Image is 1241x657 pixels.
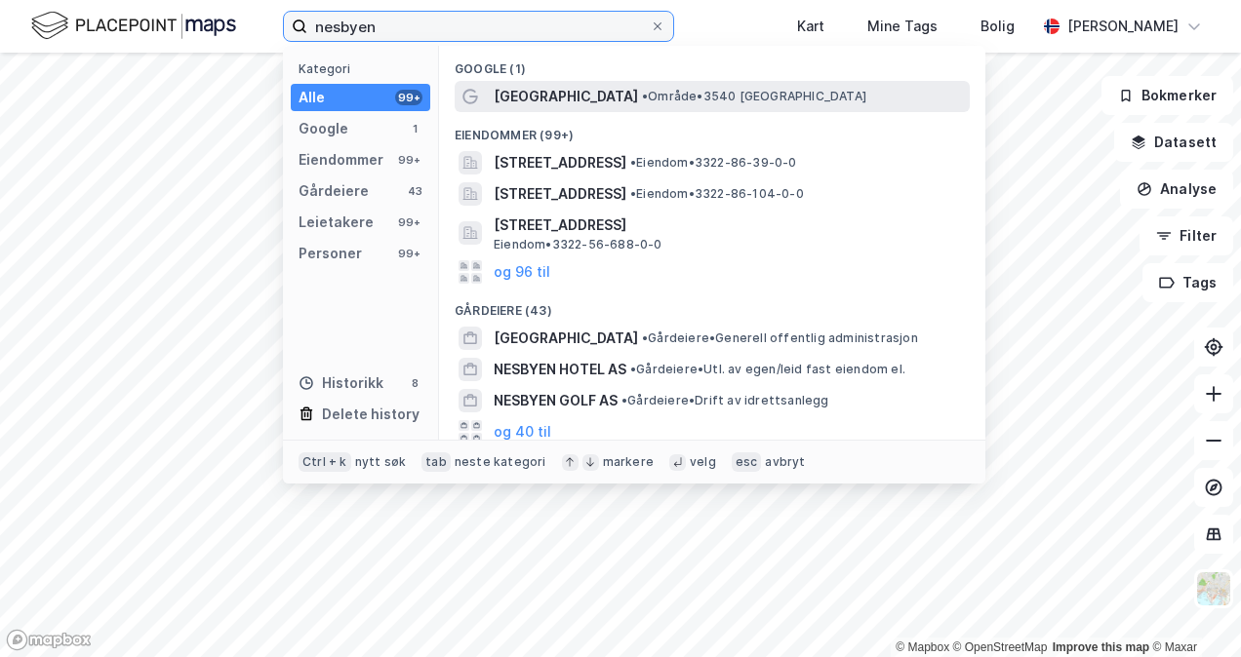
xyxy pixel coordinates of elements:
[355,454,407,470] div: nytt søk
[981,15,1015,38] div: Bolig
[494,327,638,350] span: [GEOGRAPHIC_DATA]
[299,148,383,172] div: Eiendommer
[1143,563,1241,657] iframe: Chat Widget
[642,89,648,103] span: •
[299,211,374,234] div: Leietakere
[642,330,648,345] span: •
[494,260,550,284] button: og 96 til
[439,46,985,81] div: Google (1)
[439,288,985,323] div: Gårdeiere (43)
[1053,640,1149,654] a: Improve this map
[407,183,422,199] div: 43
[1143,563,1241,657] div: Kontrollprogram for chat
[439,112,985,147] div: Eiendommer (99+)
[494,420,551,444] button: og 40 til
[603,454,654,470] div: markere
[395,90,422,105] div: 99+
[630,186,636,201] span: •
[642,330,918,346] span: Gårdeiere • Generell offentlig administrasjon
[1114,123,1233,162] button: Datasett
[494,85,638,108] span: [GEOGRAPHIC_DATA]
[299,452,351,472] div: Ctrl + k
[6,629,92,651] a: Mapbox homepage
[407,375,422,391] div: 8
[630,155,636,170] span: •
[494,182,626,206] span: [STREET_ADDRESS]
[299,242,362,265] div: Personer
[630,362,636,376] span: •
[395,214,422,230] div: 99+
[630,186,804,202] span: Eiendom • 3322-86-104-0-0
[1140,216,1233,255] button: Filter
[395,246,422,261] div: 99+
[1142,263,1233,302] button: Tags
[953,640,1048,654] a: OpenStreetMap
[1120,170,1233,209] button: Analyse
[455,454,546,470] div: neste kategori
[395,152,422,168] div: 99+
[630,155,797,171] span: Eiendom • 3322-86-39-0-0
[407,121,422,136] div: 1
[494,151,626,174] span: [STREET_ADDRESS]
[621,393,627,407] span: •
[630,362,905,377] span: Gårdeiere • Utl. av egen/leid fast eiendom el.
[299,61,430,76] div: Kategori
[299,179,369,203] div: Gårdeiere
[31,9,236,43] img: logo.f888ab2527a4732fd821a326f86c7f29.svg
[1067,15,1179,38] div: [PERSON_NAME]
[732,452,762,472] div: esc
[494,237,662,252] span: Eiendom • 3322-56-688-0-0
[299,86,325,109] div: Alle
[307,12,650,41] input: Søk på adresse, matrikkel, gårdeiere, leietakere eller personer
[867,15,938,38] div: Mine Tags
[299,117,348,140] div: Google
[797,15,824,38] div: Kart
[494,358,626,381] span: NESBYEN HOTEL AS
[322,403,420,426] div: Delete history
[690,454,716,470] div: velg
[1101,76,1233,115] button: Bokmerker
[299,371,383,395] div: Historikk
[494,389,618,412] span: NESBYEN GOLF AS
[494,213,962,237] span: [STREET_ADDRESS]
[765,454,805,470] div: avbryt
[621,393,829,408] span: Gårdeiere • Drift av idrettsanlegg
[642,89,866,104] span: Område • 3540 [GEOGRAPHIC_DATA]
[421,452,451,472] div: tab
[896,640,949,654] a: Mapbox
